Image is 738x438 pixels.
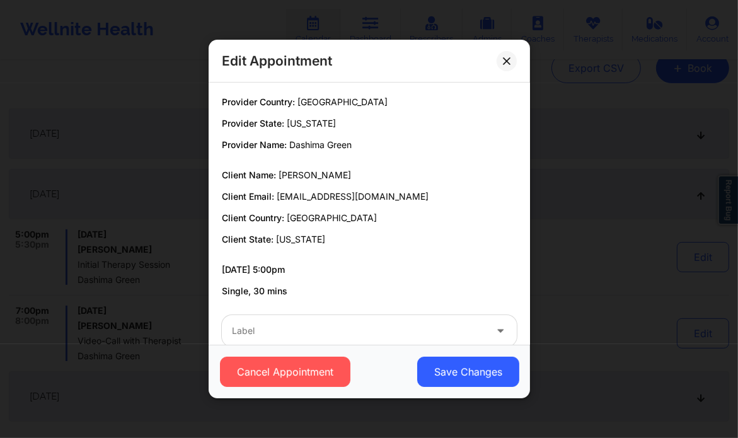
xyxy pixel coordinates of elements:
button: Save Changes [417,357,519,387]
span: [PERSON_NAME] [279,170,351,180]
p: Client Email: [222,190,517,203]
p: Client Name: [222,169,517,182]
h2: Edit Appointment [222,52,332,69]
span: [US_STATE] [287,118,336,129]
span: [GEOGRAPHIC_DATA] [287,212,377,223]
p: Single, 30 mins [222,285,517,297]
p: Client Country: [222,212,517,224]
p: Provider Country: [222,96,517,108]
button: Cancel Appointment [219,357,350,387]
p: Provider Name: [222,139,517,151]
p: Client State: [222,233,517,246]
span: [US_STATE] [276,234,325,245]
p: Provider State: [222,117,517,130]
p: [DATE] 5:00pm [222,263,517,276]
span: [EMAIL_ADDRESS][DOMAIN_NAME] [277,191,429,202]
span: [GEOGRAPHIC_DATA] [297,96,388,107]
span: Dashima Green [289,139,352,150]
